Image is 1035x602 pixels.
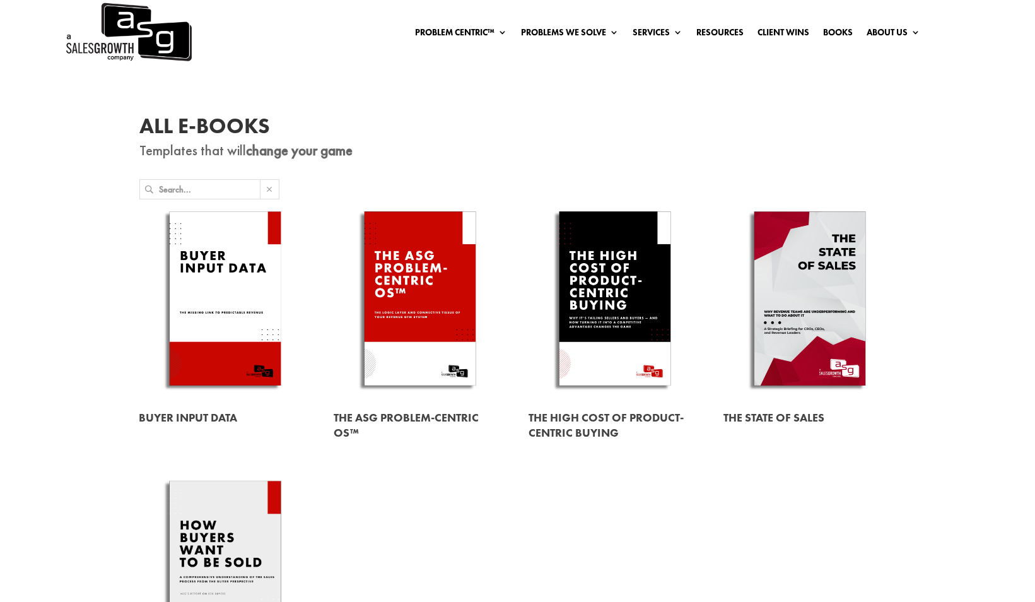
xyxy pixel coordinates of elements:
a: Books [823,28,853,42]
input: Search... [159,180,260,199]
a: Problem Centric™ [415,28,507,42]
h1: All E-Books [139,115,896,143]
a: Client Wins [757,28,809,42]
a: About Us [867,28,920,42]
a: Resources [696,28,744,42]
a: Services [633,28,682,42]
a: Problems We Solve [521,28,619,42]
strong: change your game [246,141,353,160]
p: Templates that will [139,143,896,158]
